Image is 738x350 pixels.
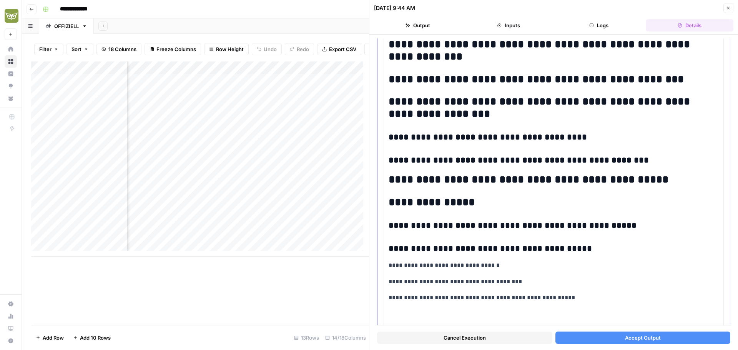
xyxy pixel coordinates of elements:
button: Help + Support [5,335,17,347]
a: Browse [5,55,17,68]
a: Home [5,43,17,55]
span: Freeze Columns [156,45,196,53]
span: Add Row [43,334,64,342]
button: Undo [252,43,282,55]
span: Redo [297,45,309,53]
a: Your Data [5,92,17,105]
button: Workspace: Evergreen Media [5,6,17,25]
span: 18 Columns [108,45,136,53]
button: Redo [285,43,314,55]
div: 13 Rows [291,332,322,344]
a: OFFIZIELL [39,18,94,34]
a: Insights [5,68,17,80]
div: 14/18 Columns [322,332,369,344]
a: Settings [5,298,17,310]
button: Inputs [465,19,552,32]
a: Usage [5,310,17,322]
a: Learning Hub [5,322,17,335]
img: Evergreen Media Logo [5,9,18,23]
a: Opportunities [5,80,17,92]
span: Undo [264,45,277,53]
span: Filter [39,45,52,53]
span: Cancel Execution [444,334,486,342]
button: Output [374,19,462,32]
span: Export CSV [329,45,356,53]
button: Freeze Columns [145,43,201,55]
span: Add 10 Rows [80,334,111,342]
button: Logs [555,19,643,32]
button: 18 Columns [96,43,141,55]
button: Add 10 Rows [68,332,115,344]
button: Accept Output [555,332,731,344]
button: Sort [66,43,93,55]
span: Sort [71,45,81,53]
button: Export CSV [317,43,361,55]
button: Row Height [204,43,249,55]
button: Details [646,19,733,32]
div: [DATE] 9:44 AM [374,4,415,12]
button: Cancel Execution [377,332,552,344]
span: Row Height [216,45,244,53]
button: Add Row [31,332,68,344]
button: Filter [34,43,63,55]
span: Accept Output [625,334,661,342]
div: OFFIZIELL [54,22,79,30]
